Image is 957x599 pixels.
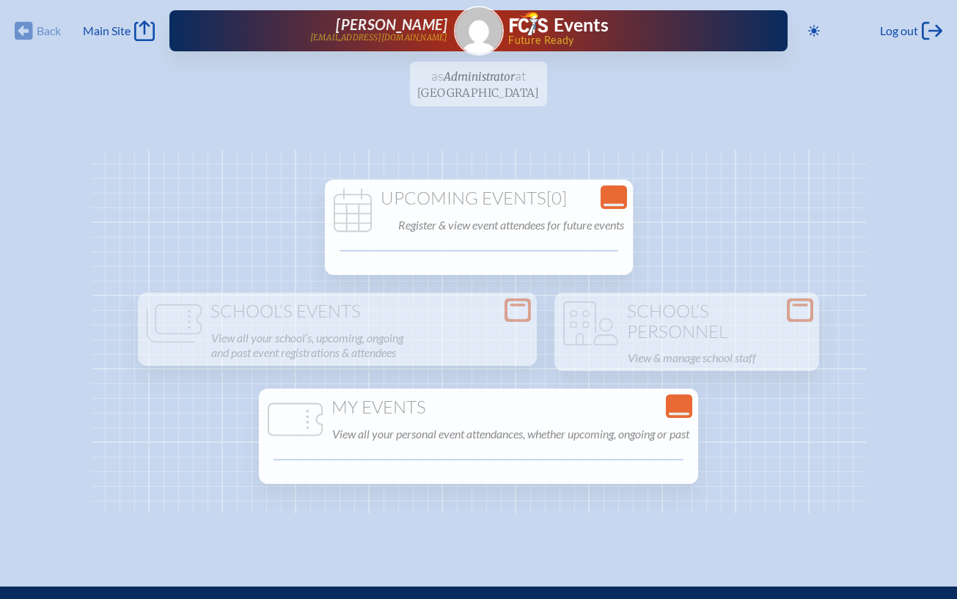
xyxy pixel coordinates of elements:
[510,12,548,35] img: Florida Council of Independent Schools
[546,187,567,209] span: [0]
[144,301,531,322] h1: School’s Events
[455,7,502,54] img: Gravatar
[216,16,448,45] a: [PERSON_NAME][EMAIL_ADDRESS][DOMAIN_NAME]
[211,328,528,363] p: View all your school’s, upcoming, ongoing and past event registrations & attendees
[510,12,609,38] a: FCIS LogoEvents
[83,23,131,38] span: Main Site
[83,21,155,41] a: Main Site
[336,15,447,33] span: [PERSON_NAME]
[554,16,609,34] h1: Events
[310,33,448,43] p: [EMAIL_ADDRESS][DOMAIN_NAME]
[332,424,689,444] p: View all your personal event attendances, whether upcoming, ongoing or past
[454,6,504,56] a: Gravatar
[398,215,624,235] p: Register & view event attendees for future events
[508,35,741,45] span: Future Ready
[510,12,741,45] div: FCIS Events — Future ready
[560,301,813,342] h1: School’s Personnel
[628,348,810,368] p: View & manage school staff
[880,23,918,38] span: Log out
[331,188,627,209] h1: Upcoming Events
[265,397,692,418] h1: My Events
